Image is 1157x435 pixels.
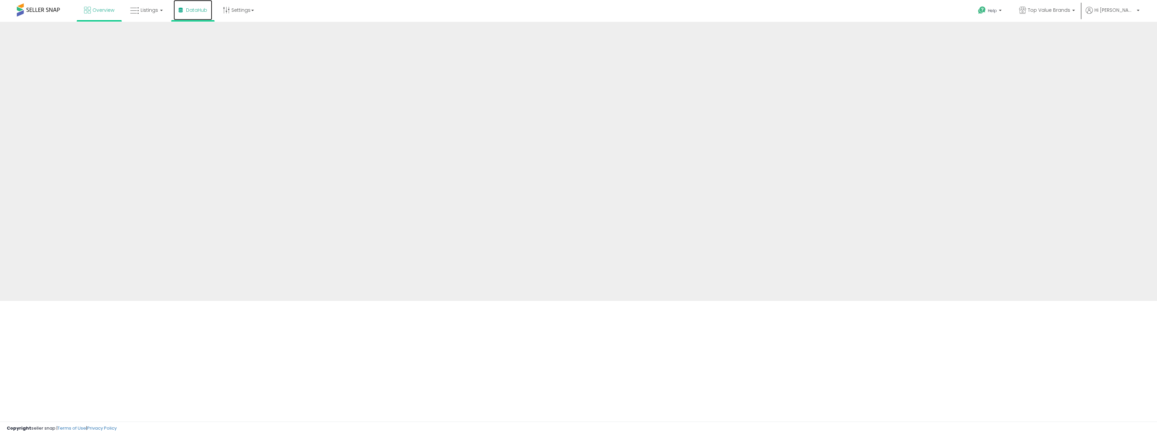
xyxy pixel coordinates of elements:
span: Top Value Brands [1028,7,1070,13]
a: Hi [PERSON_NAME] [1086,7,1140,22]
a: Help [973,1,1008,22]
span: Overview [92,7,114,13]
span: DataHub [186,7,207,13]
span: Hi [PERSON_NAME] [1094,7,1135,13]
i: Get Help [978,6,986,14]
span: Help [988,8,997,13]
span: Listings [141,7,158,13]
